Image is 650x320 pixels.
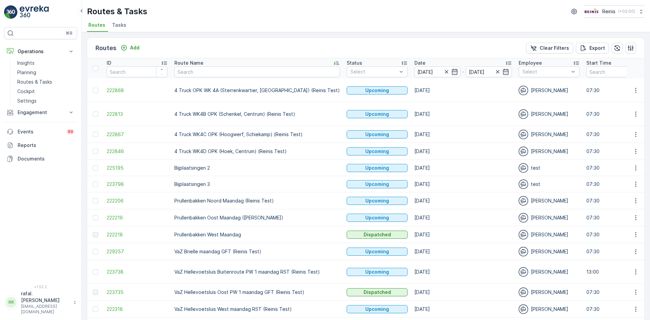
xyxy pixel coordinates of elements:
button: Upcoming [347,147,408,155]
p: 07:30 [586,289,647,296]
td: [DATE] [411,260,515,284]
p: Upcoming [365,269,389,275]
p: - [462,68,464,76]
a: 222206 [107,197,168,204]
td: [DATE] [411,243,515,260]
p: Upcoming [365,87,389,94]
p: Bijplaatsingen 3 [174,181,340,188]
span: 222868 [107,87,168,94]
p: 4 Truck WK4D OPK (Hoek, Centrum) (Reinis Test) [174,148,340,155]
button: Upcoming [347,180,408,188]
div: Toggle Row Selected [93,215,98,220]
button: Reinis(+02:00) [584,5,645,18]
p: 07:30 [586,214,647,221]
span: 229257 [107,248,168,255]
p: ⌘B [66,30,72,36]
div: Toggle Row Selected [93,306,98,312]
a: Insights [15,58,77,68]
button: Upcoming [347,268,408,276]
p: Upcoming [365,131,389,138]
img: svg%3e [519,109,528,119]
p: 07:30 [586,248,647,255]
span: 222218 [107,231,168,238]
p: Routes [95,43,116,53]
p: Upcoming [365,248,389,255]
div: Toggle Row Selected [93,149,98,154]
div: Toggle Row Selected [93,132,98,137]
div: [PERSON_NAME] [519,130,580,139]
a: 222318 [107,306,168,313]
p: Prullenbakken West Maandag [174,231,340,238]
p: [EMAIL_ADDRESS][DOMAIN_NAME] [21,304,70,315]
div: Toggle Row Selected [93,249,98,254]
button: RRrafal.[PERSON_NAME][EMAIL_ADDRESS][DOMAIN_NAME] [4,290,77,315]
p: 07:30 [586,181,647,188]
td: [DATE] [411,192,515,209]
div: Toggle Row Selected [93,165,98,171]
img: svg%3e [519,304,528,314]
p: 4 Truck WK4B OPK (Schenkel, Centrum) (Reinis Test) [174,111,340,118]
p: Employee [519,60,542,66]
div: [PERSON_NAME] [519,109,580,119]
p: Upcoming [365,111,389,118]
button: Upcoming [347,110,408,118]
div: [PERSON_NAME] [519,86,580,95]
button: Clear Filters [526,43,573,54]
p: Clear Filters [540,45,569,51]
button: Upcoming [347,130,408,138]
p: Export [589,45,605,51]
button: Upcoming [347,214,408,222]
p: Reinis [602,8,615,15]
img: svg%3e [519,130,528,139]
img: svg%3e [519,247,528,256]
button: Upcoming [347,305,408,313]
span: v 1.52.2 [4,285,77,289]
p: Settings [17,98,37,104]
div: [PERSON_NAME] [519,213,580,222]
p: Status [347,60,362,66]
span: 222216 [107,214,168,221]
p: 07:30 [586,131,647,138]
img: svg%3e [519,287,528,297]
div: test [519,163,580,173]
img: svg%3e [519,147,528,156]
a: Planning [15,68,77,77]
p: Reports [18,142,74,149]
img: logo [4,5,18,19]
p: Bijplaatsingen 2 [174,165,340,171]
a: 222846 [107,148,168,155]
td: [DATE] [411,209,515,226]
img: logo_light-DOdMpM7g.png [20,5,49,19]
p: Dispatched [364,231,391,238]
p: Date [414,60,426,66]
button: Dispatched [347,231,408,239]
button: Upcoming [347,248,408,256]
p: 4 Truck WK4C OPK (Hoogwerf, Schiekamp) (Reinis Test) [174,131,340,138]
p: Documents [18,155,74,162]
div: [PERSON_NAME] [519,267,580,277]
img: svg%3e [519,267,528,277]
p: Add [130,44,139,51]
p: Routes & Tasks [17,79,52,85]
td: [DATE] [411,126,515,143]
p: 99 [68,129,73,134]
p: 07:30 [586,197,647,204]
p: 13:00 [586,269,647,275]
div: Toggle Row Selected [93,182,98,187]
img: svg%3e [519,196,528,206]
p: Engagement [18,109,64,116]
div: [PERSON_NAME] [519,247,580,256]
p: Upcoming [365,181,389,188]
a: 222813 [107,111,168,118]
td: [DATE] [411,176,515,192]
p: Prullenbakken Noord Maandag (Reinis Test) [174,197,340,204]
div: [PERSON_NAME] [519,287,580,297]
a: 223735 [107,289,168,296]
input: Search [107,66,168,77]
a: Cockpit [15,87,77,96]
td: [DATE] [411,226,515,243]
a: 222867 [107,131,168,138]
button: Engagement [4,106,77,119]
